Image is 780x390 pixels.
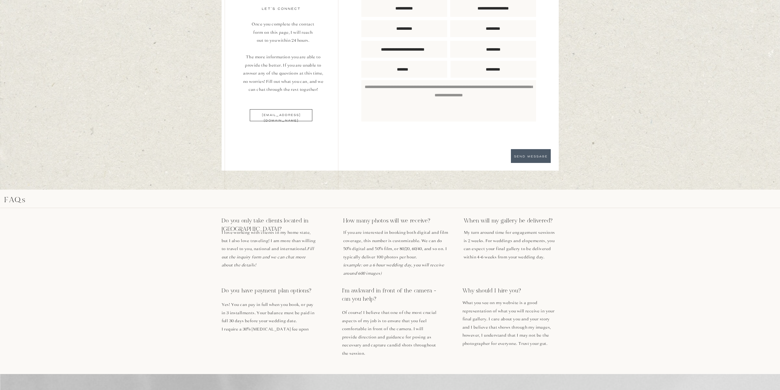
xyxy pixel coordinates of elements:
p: I love working with clients in my home state, but I also love traveling! I am more than willing t... [222,229,317,269]
p: Do you only take clients located in [GEOGRAPHIC_DATA]? [222,217,323,226]
p: Do you have payment plan options? [222,287,317,304]
p: Yes! You can pay in full when you book, or pay in 3 installments. Your balance must be paid in fu... [222,301,317,333]
i: Fill out the inquiry form and we can chat more about the details! [222,246,314,268]
p: let's connect [246,6,317,12]
p: Once you complete the contact form on this page, I will reach out to you within 24 hours. [252,20,315,52]
p: I'm awkward in front of the camera - can you help? [342,287,437,304]
a: SEND MESSAGE [511,154,551,158]
p: My turn around time for engagement sessions is 2 weeks. For weddings and elopements, you can expe... [464,229,559,278]
p: How many photos will we receive? [343,217,438,226]
p: When will my gallery be delivered? [464,217,564,226]
p: What you see on my website is a good representation of what you will receive in your final galler... [462,299,557,368]
a: [EMAIL_ADDRESS][DOMAIN_NAME] [246,113,317,118]
p: Why should I hire you? [462,287,557,304]
p: If you are interested in booking both digital and film coverage, this number is customizable. We ... [343,229,450,278]
p: The more information you are able to provide the better. If you are unable to answer any of the q... [242,53,324,98]
i: (example: on a 6 hour wedding day, you will receive around 600 images) [343,262,444,276]
p: Of course! I believe that one of the most crucial aspects of my job is to ensure that you feel co... [342,309,437,359]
